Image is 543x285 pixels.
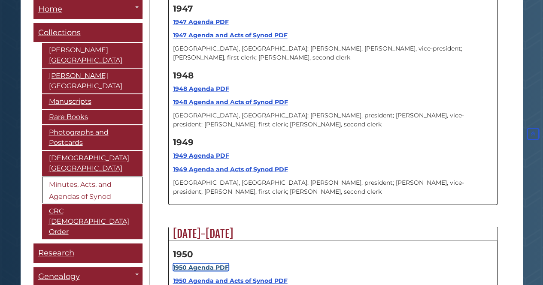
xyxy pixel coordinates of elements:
[173,44,493,62] p: [GEOGRAPHIC_DATA], [GEOGRAPHIC_DATA]: [PERSON_NAME], [PERSON_NAME], vice-president; [PERSON_NAME]...
[173,152,229,159] a: 1949 Agenda PDF
[169,227,497,240] h2: [DATE]-[DATE]
[173,18,229,26] a: 1947 Agenda PDF
[173,31,288,39] a: 1947 Agenda and Acts of Synod PDF
[42,43,143,68] a: [PERSON_NAME][GEOGRAPHIC_DATA]
[173,263,229,271] a: 1950 Agenda PDF
[173,98,288,106] a: 1948 Agenda and Acts of Synod PDF
[38,5,62,14] span: Home
[173,165,288,173] a: 1949 Agenda and Acts of Synod PDF
[42,69,143,94] a: [PERSON_NAME][GEOGRAPHIC_DATA]
[173,178,493,196] p: [GEOGRAPHIC_DATA], [GEOGRAPHIC_DATA]: [PERSON_NAME], president; [PERSON_NAME], vice-president; [P...
[42,177,143,204] a: Minutes, Acts, and Agendas of Synod
[173,111,493,129] p: [GEOGRAPHIC_DATA], [GEOGRAPHIC_DATA]: [PERSON_NAME], president; [PERSON_NAME], vice-president; [P...
[173,249,193,259] strong: 1950
[42,110,143,125] a: Rare Books
[38,272,80,282] span: Genealogy
[38,28,81,38] span: Collections
[525,130,541,138] a: Back to Top
[42,151,143,176] a: [DEMOGRAPHIC_DATA][GEOGRAPHIC_DATA]
[173,137,194,147] strong: 1949
[33,244,143,263] a: Research
[42,126,143,150] a: Photographs and Postcards
[173,3,193,14] strong: 1947
[173,85,229,93] a: 1948 Agenda PDF
[173,276,288,284] a: 1950 Agenda and Acts of Synod PDF
[42,204,143,240] a: CRC [DEMOGRAPHIC_DATA] Order
[38,249,74,258] span: Research
[42,95,143,109] a: Manuscripts
[33,24,143,43] a: Collections
[173,70,194,81] strong: 1948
